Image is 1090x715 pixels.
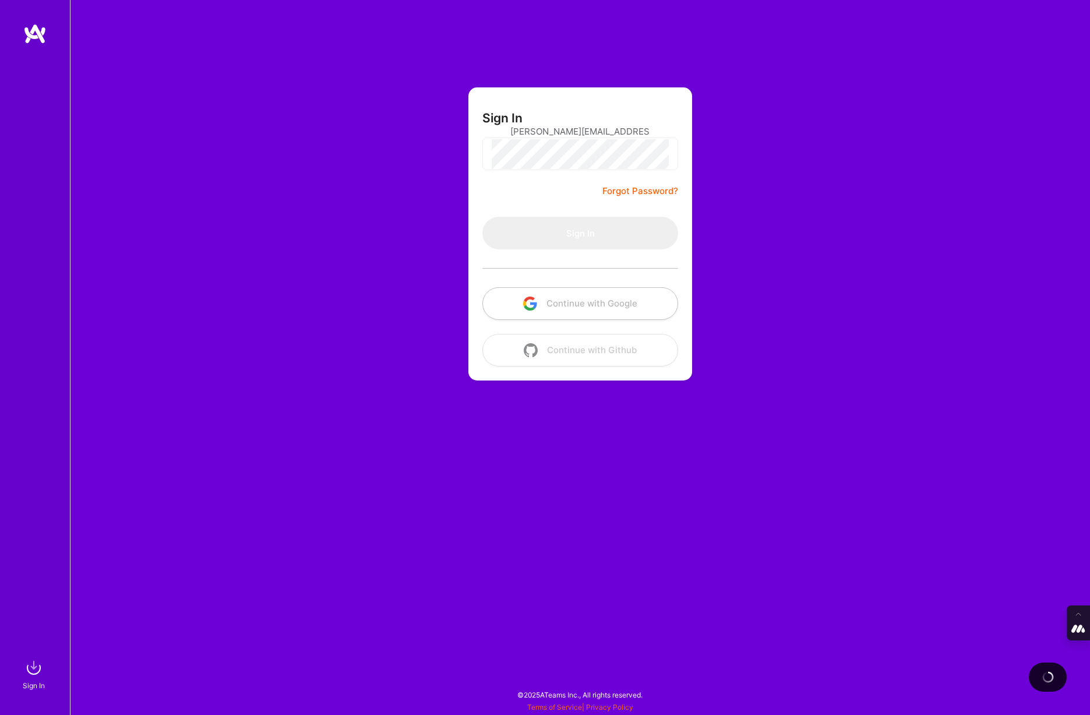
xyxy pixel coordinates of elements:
[482,217,678,249] button: Sign In
[523,297,537,311] img: icon
[527,703,582,712] a: Terms of Service
[24,656,45,692] a: sign inSign In
[510,117,650,146] input: Email...
[70,680,1090,709] div: © 2025 ATeams Inc., All rights reserved.
[1042,671,1053,683] img: loading
[602,184,678,198] a: Forgot Password?
[527,703,633,712] span: |
[524,343,538,357] img: icon
[482,287,678,320] button: Continue with Google
[22,656,45,679] img: sign in
[23,679,45,692] div: Sign In
[586,703,633,712] a: Privacy Policy
[482,334,678,367] button: Continue with Github
[23,23,47,44] img: logo
[482,111,523,125] h3: Sign In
